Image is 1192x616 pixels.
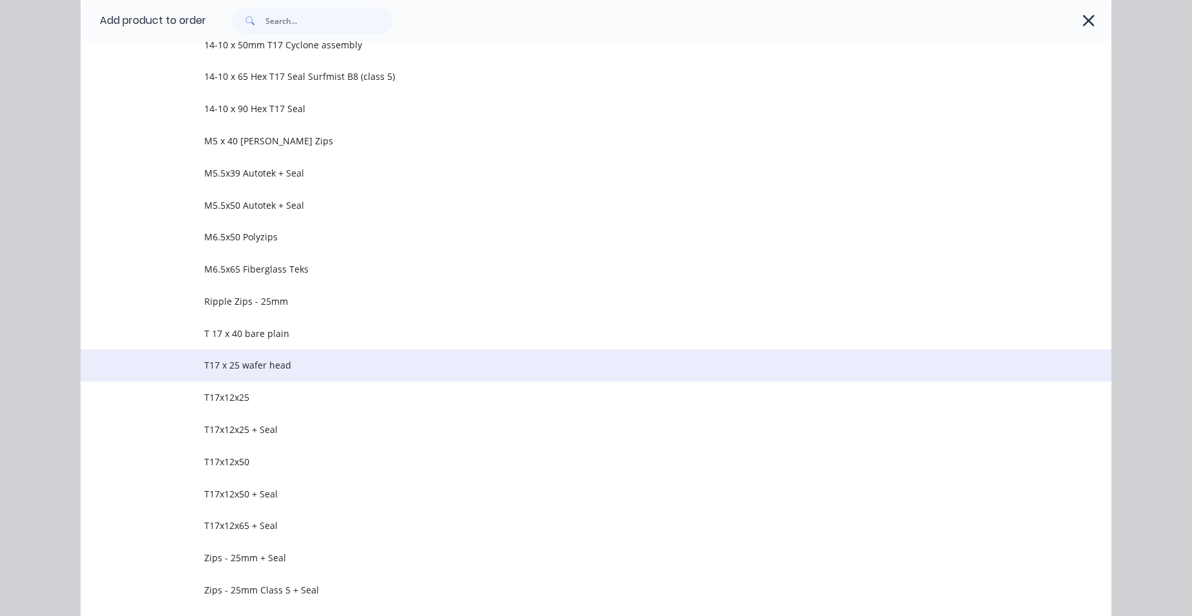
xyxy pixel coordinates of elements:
input: Search... [265,8,393,34]
span: T17x12x25 + Seal [204,423,930,436]
span: T17 x 25 wafer head [204,358,930,372]
span: Ripple Zips - 25mm [204,294,930,308]
span: Zips - 25mm Class 5 + Seal [204,583,930,597]
span: T17x12x50 [204,455,930,468]
span: M5 x 40 [PERSON_NAME] Zips [204,134,930,148]
span: 14-10 x 50mm T17 Cyclone assembly [204,38,930,52]
span: M5.5x39 Autotek + Seal [204,166,930,180]
span: T17x12x25 [204,390,930,404]
span: Zips - 25mm + Seal [204,551,930,564]
span: 14-10 x 90 Hex T17 Seal [204,102,930,115]
span: M5.5x50 Autotek + Seal [204,198,930,212]
span: M6.5x50 Polyzips [204,230,930,244]
span: M6.5x65 Fiberglass Teks [204,262,930,276]
span: T17x12x50 + Seal [204,487,930,501]
span: T17x12x65 + Seal [204,519,930,532]
span: 14-10 x 65 Hex T17 Seal Surfmist B8 (class 5) [204,70,930,83]
span: T 17 x 40 bare plain [204,327,930,340]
